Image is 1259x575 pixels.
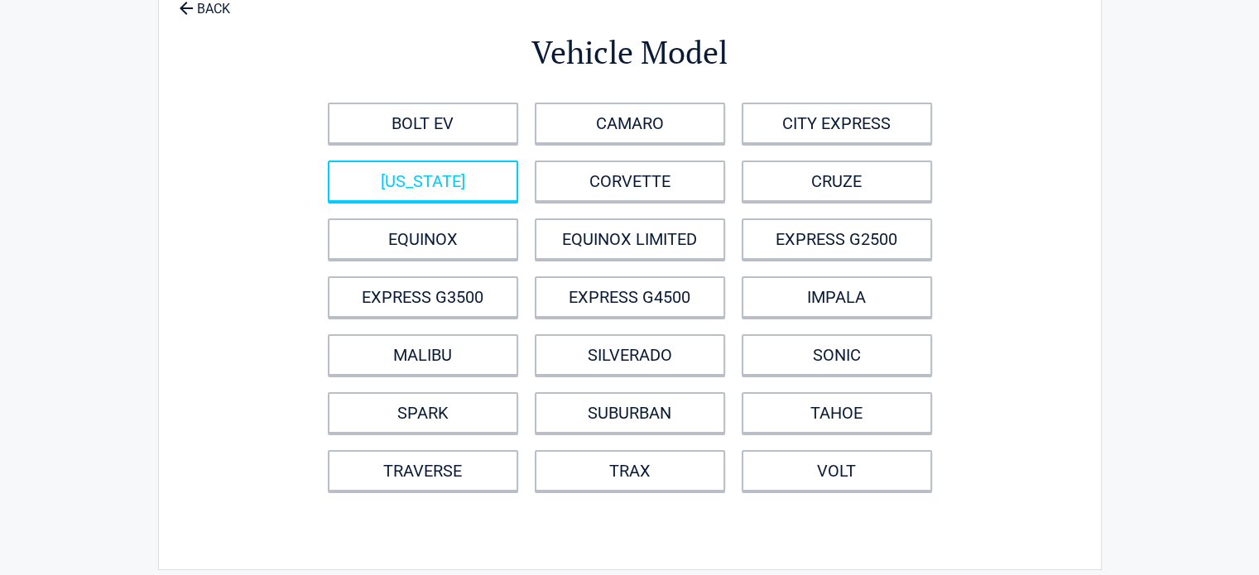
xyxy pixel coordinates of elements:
a: TRAX [535,450,725,491]
a: EQUINOX [328,218,518,260]
a: MALIBU [328,334,518,376]
a: SILVERADO [535,334,725,376]
a: SPARK [328,392,518,434]
a: EXPRESS G4500 [535,276,725,318]
a: CRUZE [742,161,932,202]
a: CITY EXPRESS [742,103,932,144]
a: EQUINOX LIMITED [535,218,725,260]
a: SUBURBAN [535,392,725,434]
a: BOLT EV [328,103,518,144]
a: EXPRESS G2500 [742,218,932,260]
a: SONIC [742,334,932,376]
a: CORVETTE [535,161,725,202]
a: EXPRESS G3500 [328,276,518,318]
a: CAMARO [535,103,725,144]
a: TRAVERSE [328,450,518,491]
h2: Vehicle Model [250,31,1010,74]
a: VOLT [742,450,932,491]
a: TAHOE [742,392,932,434]
a: [US_STATE] [328,161,518,202]
a: IMPALA [742,276,932,318]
